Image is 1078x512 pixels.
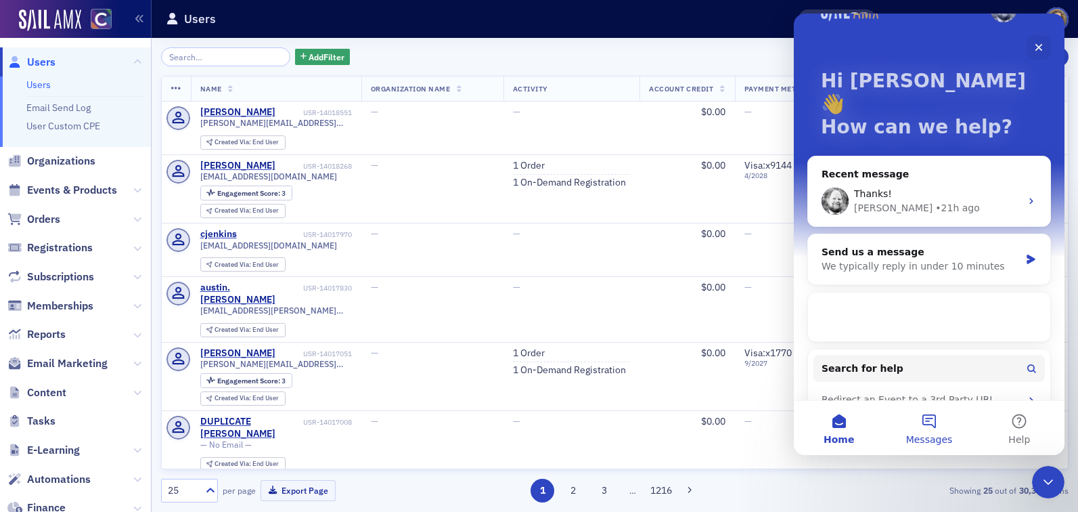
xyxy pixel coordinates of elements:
span: Created Via : [215,459,252,468]
span: Content [27,385,66,400]
button: 3 [592,479,616,503]
a: Events & Products [7,183,117,198]
a: [PERSON_NAME] [200,160,275,172]
div: Created Via: End User [200,204,286,218]
a: View Homepage [81,9,112,32]
div: Created Via: End User [200,135,286,150]
span: $0.00 [701,415,725,427]
span: — [744,281,752,293]
span: [EMAIL_ADDRESS][DOMAIN_NAME] [200,171,337,182]
a: Subscriptions [7,270,94,284]
div: Support [894,13,941,25]
div: End User [215,207,279,215]
span: $0.00 [701,347,725,359]
span: — [744,228,752,240]
img: SailAMX [91,9,112,30]
span: Organizations [27,154,95,169]
span: Users [27,55,55,70]
div: USR-14017830 [303,284,352,293]
a: 1 Order [513,160,545,172]
span: — No Email — [200,440,252,450]
span: — [371,415,378,427]
iframe: Intercom live chat [794,14,1064,455]
input: Search… [161,47,290,66]
span: Visa : x1770 [744,347,792,359]
div: Created Via: End User [200,457,286,471]
span: — [744,106,752,118]
div: 25 [168,484,198,498]
span: $0.00 [701,106,725,118]
div: USR-14017970 [239,230,352,239]
div: USR-14017008 [303,418,352,427]
div: Engagement Score: 3 [200,373,292,388]
span: [PERSON_NAME][EMAIL_ADDRESS][PERSON_NAME][DOMAIN_NAME] [200,359,352,369]
span: — [371,281,378,293]
a: Users [7,55,55,70]
span: $0.00 [701,281,725,293]
span: Memberships [27,299,93,314]
span: Stacy Svendsen [847,12,861,26]
a: User Custom CPE [26,120,100,132]
div: [PERSON_NAME] [200,347,275,360]
a: E-Learning [7,443,80,458]
a: Content [7,385,66,400]
h1: Users [184,11,216,27]
div: Showing out of items [776,484,1069,496]
span: — [513,228,520,240]
a: DUPLICATE [PERSON_NAME] [200,416,301,440]
span: Visa : x9144 [744,159,792,171]
span: [EMAIL_ADDRESS][DOMAIN_NAME] [200,240,337,251]
span: [EMAIL_ADDRESS][PERSON_NAME][DOMAIN_NAME] [200,305,352,316]
label: per page [223,484,256,496]
a: Automations [7,472,91,487]
span: Kelli Davis [857,12,871,26]
a: [PERSON_NAME] [200,106,275,119]
button: 1216 [649,479,673,503]
a: austin.[PERSON_NAME] [200,282,301,305]
span: Name [200,84,222,93]
span: $0.00 [701,159,725,171]
span: — [513,281,520,293]
a: Registrations [7,240,93,255]
div: End User [215,261,279,269]
div: USR-14018551 [277,108,352,117]
button: 1 [531,479,554,503]
div: Created Via: End User [200,257,286,272]
strong: 25 [981,484,995,496]
span: — [744,415,752,427]
span: 9 / 2027 [744,359,821,368]
span: Events & Products [27,183,117,198]
button: 2 [562,479,585,503]
div: USR-14017051 [277,349,352,358]
div: End User [215,326,279,334]
span: [PERSON_NAME][EMAIL_ADDRESS][DOMAIN_NAME] [200,118,352,128]
span: — [371,347,378,359]
span: Reports [27,327,66,342]
span: Tasks [27,414,55,429]
div: USR-14018268 [277,162,352,171]
div: End User [215,139,279,146]
span: Engagement Score : [217,376,282,385]
span: E-Learning [27,443,80,458]
span: 4 / 2028 [744,171,821,180]
div: End User [215,395,279,402]
span: … [623,484,642,496]
a: Memberships [7,299,93,314]
a: 1 On-Demand Registration [513,177,626,189]
span: Engagement Score : [217,188,282,198]
span: Created Via : [215,393,252,402]
a: Email Send Log [26,102,91,114]
a: SailAMX [19,9,81,31]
